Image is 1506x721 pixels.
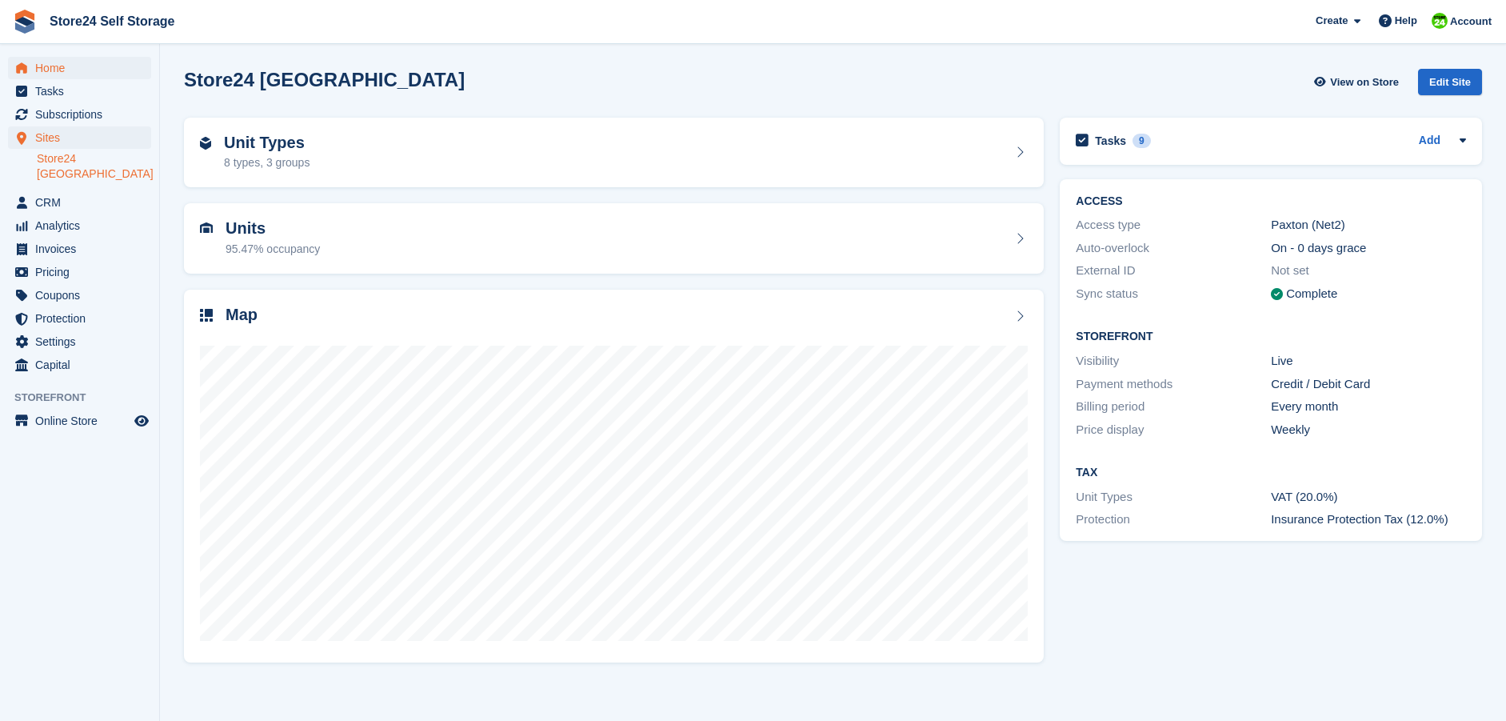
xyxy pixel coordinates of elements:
img: Robert Sears [1432,13,1448,29]
h2: Storefront [1076,330,1466,343]
img: map-icn-33ee37083ee616e46c38cad1a60f524a97daa1e2b2c8c0bc3eb3415660979fc1.svg [200,309,213,322]
a: View on Store [1312,69,1405,95]
a: menu [8,80,151,102]
div: VAT (20.0%) [1271,488,1466,507]
a: menu [8,284,151,306]
img: unit-type-icn-2b2737a686de81e16bb02015468b77c625bbabd49415b5ef34ead5e3b44a266d.svg [200,137,211,150]
span: Online Store [35,410,131,432]
span: Create [1316,13,1348,29]
a: menu [8,261,151,283]
span: Settings [35,330,131,353]
span: Pricing [35,261,131,283]
a: menu [8,307,151,330]
div: Unit Types [1076,488,1271,507]
a: menu [8,103,151,126]
a: menu [8,410,151,432]
a: Store24 [GEOGRAPHIC_DATA] [37,151,151,182]
a: menu [8,126,151,149]
span: Protection [35,307,131,330]
div: 9 [1132,134,1151,148]
a: menu [8,191,151,214]
span: Subscriptions [35,103,131,126]
span: Analytics [35,214,131,237]
a: Map [184,290,1044,663]
a: Units 95.47% occupancy [184,203,1044,274]
span: Sites [35,126,131,149]
div: Paxton (Net2) [1271,216,1466,234]
h2: Unit Types [224,134,310,152]
span: Account [1450,14,1492,30]
h2: Tax [1076,467,1466,479]
div: Live [1271,352,1466,371]
div: Access type [1076,216,1271,234]
div: Edit Site [1418,69,1482,95]
a: menu [8,214,151,237]
div: Price display [1076,421,1271,439]
div: On - 0 days grace [1271,239,1466,258]
span: Home [35,57,131,79]
div: Not set [1271,262,1466,280]
div: Billing period [1076,398,1271,416]
div: Credit / Debit Card [1271,375,1466,394]
span: Tasks [35,80,131,102]
div: Every month [1271,398,1466,416]
a: Add [1419,132,1440,150]
img: unit-icn-7be61d7bf1b0ce9d3e12c5938cc71ed9869f7b940bace4675aadf7bd6d80202e.svg [200,222,213,234]
div: 95.47% occupancy [226,241,320,258]
div: External ID [1076,262,1271,280]
a: Edit Site [1418,69,1482,102]
div: Sync status [1076,285,1271,303]
img: stora-icon-8386f47178a22dfd0bd8f6a31ec36ba5ce8667c1dd55bd0f319d3a0aa187defe.svg [13,10,37,34]
span: View on Store [1330,74,1399,90]
span: Capital [35,354,131,376]
a: menu [8,330,151,353]
h2: ACCESS [1076,195,1466,208]
a: menu [8,57,151,79]
span: Help [1395,13,1417,29]
a: Preview store [132,411,151,431]
div: Payment methods [1076,375,1271,394]
a: Store24 Self Storage [43,8,182,34]
h2: Units [226,219,320,238]
div: Complete [1286,285,1337,303]
span: CRM [35,191,131,214]
a: menu [8,354,151,376]
h2: Tasks [1095,134,1126,148]
h2: Map [226,306,258,324]
div: Insurance Protection Tax (12.0%) [1271,511,1466,529]
div: Visibility [1076,352,1271,371]
a: Unit Types 8 types, 3 groups [184,118,1044,188]
span: Storefront [14,390,159,406]
div: Protection [1076,511,1271,529]
div: Weekly [1271,421,1466,439]
div: 8 types, 3 groups [224,154,310,171]
span: Coupons [35,284,131,306]
span: Invoices [35,238,131,260]
div: Auto-overlock [1076,239,1271,258]
h2: Store24 [GEOGRAPHIC_DATA] [184,69,465,90]
a: menu [8,238,151,260]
